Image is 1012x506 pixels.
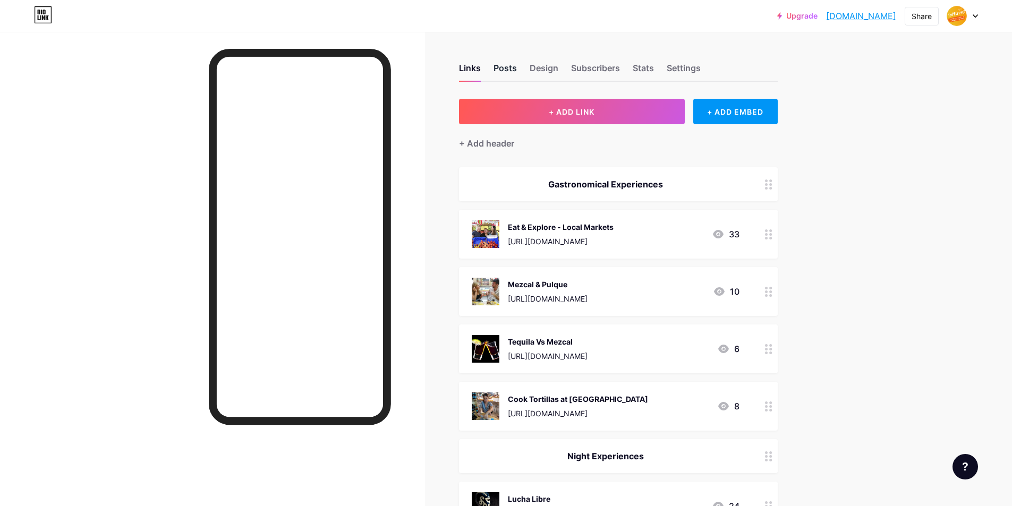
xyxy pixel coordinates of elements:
[826,10,896,22] a: [DOMAIN_NAME]
[777,12,818,20] a: Upgrade
[459,99,685,124] button: + ADD LINK
[508,336,588,347] div: Tequila Vs Mezcal
[712,228,739,241] div: 33
[508,408,648,419] div: [URL][DOMAIN_NAME]
[472,178,739,191] div: Gastronomical Experiences
[571,62,620,81] div: Subscribers
[472,335,499,363] img: Tequila Vs Mezcal
[472,450,739,462] div: Night Experiences
[472,278,499,305] img: Mezcal & Pulque
[472,220,499,248] img: Eat & Explore - Local Markets
[713,285,739,298] div: 10
[459,137,514,150] div: + Add header
[667,62,701,81] div: Settings
[508,293,588,304] div: [URL][DOMAIN_NAME]
[912,11,932,22] div: Share
[633,62,654,81] div: Stats
[508,221,614,233] div: Eat & Explore - Local Markets
[508,350,588,362] div: [URL][DOMAIN_NAME]
[508,279,588,290] div: Mezcal & Pulque
[494,62,517,81] div: Posts
[472,392,499,420] img: Cook Tortillas at Exotic Market
[717,400,739,413] div: 8
[717,342,739,355] div: 6
[508,493,588,504] div: Lucha Libre
[530,62,558,81] div: Design
[459,62,481,81] div: Links
[693,99,778,124] div: + ADD EMBED
[549,107,594,116] span: + ADD LINK
[508,393,648,405] div: Cook Tortillas at [GEOGRAPHIC_DATA]
[947,6,967,26] img: trippersmx
[508,236,614,247] div: [URL][DOMAIN_NAME]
